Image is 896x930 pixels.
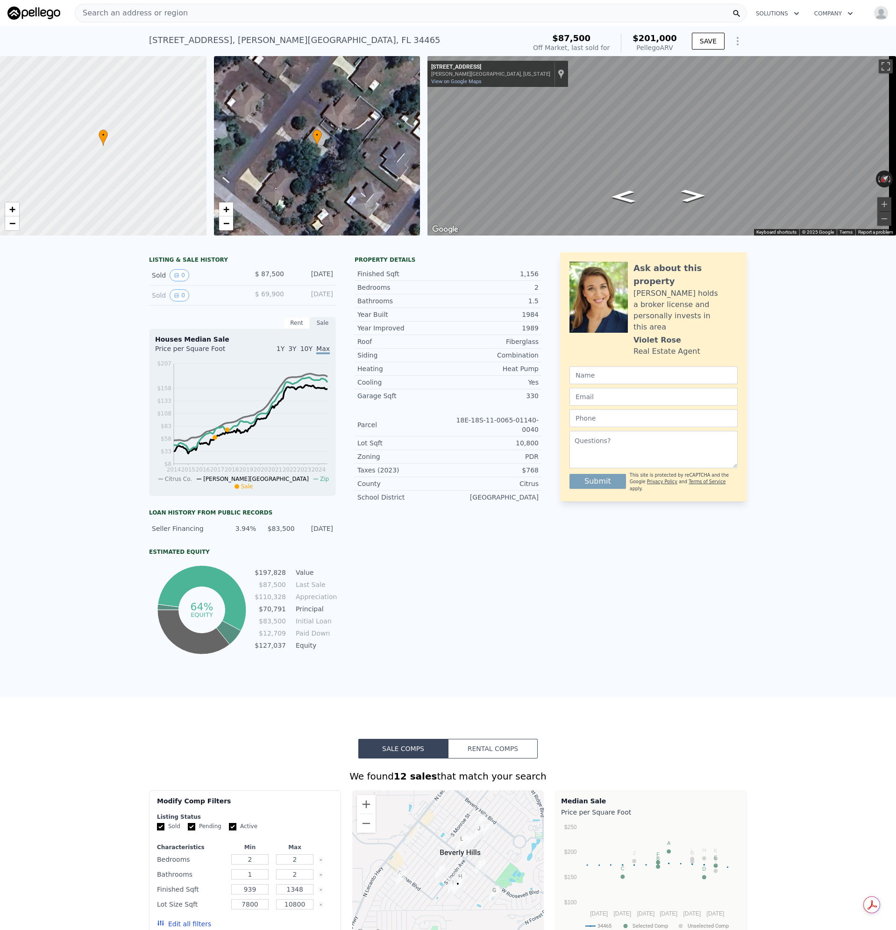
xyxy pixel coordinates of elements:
div: Rent [284,317,310,329]
text: I [715,860,716,866]
input: Email [569,388,738,406]
tspan: 2018 [225,466,239,473]
div: 1984 [448,310,539,319]
div: [DATE] [292,269,333,281]
text: [DATE] [683,910,701,917]
div: Finished Sqft [357,269,448,279]
button: View historical data [170,289,189,301]
div: Year Improved [357,323,448,333]
div: • [313,129,322,146]
td: $70,791 [254,604,286,614]
td: $12,709 [254,628,286,638]
span: $ 69,900 [255,290,284,298]
label: Pending [188,823,221,830]
span: − [9,217,15,229]
div: 1989 [448,323,539,333]
div: 24 S Lee St [483,822,493,837]
text: $100 [564,899,577,906]
text: G [690,850,695,856]
div: School District [357,493,448,502]
div: Characteristics [157,844,226,851]
div: PDR [448,452,539,461]
text: E [714,855,717,860]
div: We found that match your search [149,770,747,783]
div: [STREET_ADDRESS] [431,64,550,71]
div: Sold [152,269,235,281]
input: Name [569,366,738,384]
div: Combination [448,351,539,360]
button: Company [807,5,860,22]
text: [DATE] [707,910,725,917]
span: Zip [320,476,329,482]
button: Rotate counterclockwise [876,171,881,187]
div: Bathrooms [157,868,226,881]
tspan: 2014 [167,466,181,473]
button: Toggle fullscreen view [879,59,893,73]
text: 34465 [597,923,612,929]
path: Go Southwest, S Desoto St [671,186,716,205]
div: Seller Financing [152,524,218,533]
span: [PERSON_NAME][GEOGRAPHIC_DATA] [203,476,309,482]
div: Bedrooms [157,853,226,866]
tspan: $133 [157,398,171,404]
div: Listing Status [157,813,333,821]
span: $87,500 [552,33,590,43]
a: Zoom in [219,202,233,216]
td: Paid Down [294,628,336,638]
text: $200 [564,849,577,855]
td: Principal [294,604,336,614]
div: 2 [448,283,539,292]
span: + [223,203,229,215]
button: View historical data [170,269,189,281]
tspan: 2016 [196,466,210,473]
div: Map [427,56,896,236]
span: + [9,203,15,215]
div: Year Built [357,310,448,319]
text: H [702,847,706,853]
td: $197,828 [254,567,286,578]
div: Min [229,844,270,851]
button: Solutions [748,5,807,22]
tspan: 2024 [312,466,326,473]
div: Heat Pump [448,364,539,373]
td: $83,500 [254,616,286,626]
div: [GEOGRAPHIC_DATA] [448,493,539,502]
button: Zoom out [877,212,891,226]
div: Ask about this property [633,262,738,288]
text: B [656,856,660,861]
div: Roof [357,337,448,346]
div: Off Market, last sold for [533,43,610,52]
div: $83,500 [262,524,294,533]
button: Show Options [728,32,747,50]
div: Lot Sqft [357,438,448,448]
span: 10Y [300,345,313,352]
div: Property details [355,256,541,264]
button: Rotate clockwise [888,171,893,187]
button: Clear [319,888,323,892]
path: Go Northeast, S Desoto St [601,187,646,206]
span: © 2025 Google [802,229,834,235]
div: Estimated Equity [149,548,336,556]
div: Median Sale [561,796,741,806]
td: $110,328 [254,592,286,602]
span: $201,000 [633,33,677,43]
tspan: $33 [161,448,171,455]
div: Price per Square Foot [155,344,242,359]
div: Pellego ARV [633,43,677,52]
span: • [313,131,322,139]
div: Fiberglass [448,337,539,346]
div: 207 S Desoto St [453,879,463,895]
img: avatar [874,6,889,21]
tspan: 2020 [254,466,268,473]
a: Zoom in [5,202,19,216]
div: 55 S Fillmore St [463,833,473,849]
span: • [99,131,108,139]
div: Zoning [357,452,448,461]
a: Privacy Policy [647,479,677,484]
text: [DATE] [660,910,677,917]
label: Sold [157,823,180,830]
td: Initial Loan [294,616,336,626]
span: Citrus Co. [165,476,192,482]
input: Phone [569,409,738,427]
div: 1 Laurenshire St [448,878,458,894]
